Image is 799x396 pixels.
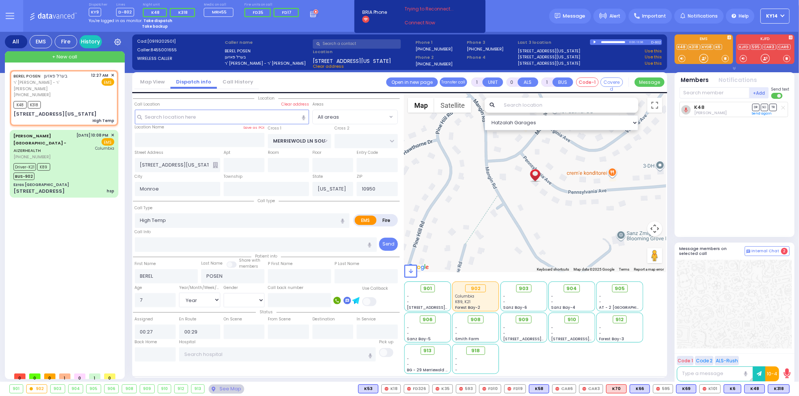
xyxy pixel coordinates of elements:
[688,44,700,50] a: K318
[313,39,401,49] input: Search a contact
[636,38,637,46] div: /
[135,205,153,211] label: Call Type
[724,384,741,393] div: K6
[355,216,376,225] label: EMS
[102,78,114,86] span: EMS
[143,3,198,7] label: Night unit
[599,305,655,310] span: AT - 2 [GEOGRAPHIC_DATA]
[77,132,109,138] span: [DATE] 10:08 PM
[703,387,706,391] img: red-radio-icon.svg
[645,60,662,67] a: Use this
[244,3,302,7] label: Fire units on call
[357,316,376,322] label: In Service
[440,77,467,87] button: Transfer call
[467,46,504,52] label: [PHONE_NUMBER]
[415,46,453,52] label: [PHONE_NUMBER]
[135,174,143,180] label: City
[456,384,476,393] div: 593
[225,48,310,54] label: BEREL POSEN
[519,285,529,292] span: 903
[59,374,70,379] span: 1
[105,385,119,393] div: 906
[225,39,310,46] label: Caller name
[335,261,359,267] label: P Last Name
[268,285,303,291] label: Call back number
[455,293,474,299] span: Columbia
[467,54,515,61] span: Phone 4
[116,3,134,7] label: Lines
[179,347,376,362] input: Search hospital
[142,24,168,29] strong: Take backup
[519,316,529,323] span: 909
[424,347,432,354] span: 913
[135,285,142,291] label: Age
[551,305,575,310] span: Sanz Bay-4
[781,248,788,255] span: 2
[213,162,218,168] span: Other building occupants
[599,330,602,336] span: -
[529,384,549,393] div: K58
[89,8,101,16] span: KY9
[407,299,409,305] span: -
[503,330,505,336] span: -
[151,47,177,53] span: 8455001655
[201,261,223,266] label: Last Name
[13,163,36,171] span: Driver-K21
[551,299,553,305] span: -
[599,299,602,305] span: -
[518,48,581,54] a: [STREET_ADDRESS][US_STATE]
[471,347,480,354] span: 918
[766,13,778,19] span: KY14
[256,309,276,315] span: Status
[556,387,559,391] img: red-radio-icon.svg
[600,77,623,87] button: Covered
[609,13,620,19] span: Alert
[312,110,398,124] span: All areas
[243,125,264,130] label: Save as POI
[14,374,25,379] span: 0
[135,339,157,345] label: Back Home
[553,77,573,87] button: BUS
[143,18,172,24] strong: Take dispatch
[37,163,50,171] span: K89
[563,12,585,20] span: Message
[89,3,108,7] label: Dispatcher
[676,384,696,393] div: BLS
[224,150,230,156] label: Apt
[318,113,339,121] span: All areas
[647,98,662,113] button: Toggle fullscreen view
[268,316,291,322] label: From Scene
[407,305,478,310] span: [STREET_ADDRESS][PERSON_NAME]
[312,174,323,180] label: State
[137,47,223,53] label: Caller:
[465,284,486,293] div: 902
[616,316,624,323] span: 912
[13,73,40,79] a: BEREL POSEN
[175,385,188,393] div: 912
[503,336,574,342] span: [STREET_ADDRESS][PERSON_NAME]
[95,146,114,151] span: Columbia
[551,330,553,336] span: -
[645,54,662,60] a: Use this
[503,299,505,305] span: -
[503,325,505,330] span: -
[239,258,260,263] small: Share with
[499,98,638,113] input: Search location
[518,54,581,60] a: [STREET_ADDRESS][US_STATE]
[744,384,765,393] div: K48
[29,374,40,379] span: 0
[313,49,413,55] label: Location
[212,9,227,15] span: MRH55
[455,336,479,342] span: Smith Farm
[688,13,718,19] span: Notifications
[13,133,66,153] a: AIZERHEALTH
[555,13,560,19] img: message.svg
[135,101,160,107] label: Call Location
[179,339,196,345] label: Hospital
[134,78,170,85] a: Map View
[376,216,397,225] label: Fire
[677,356,694,365] button: Code 1
[482,387,486,391] img: red-radio-icon.svg
[89,18,142,24] span: You're logged in as monitor.
[91,73,109,78] span: 12:27 AM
